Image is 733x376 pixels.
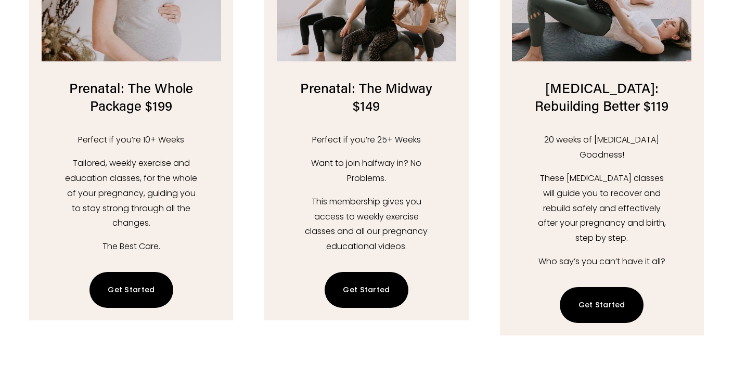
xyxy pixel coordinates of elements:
[299,133,434,148] p: Perfect if you’re 25+ Weeks
[64,239,199,254] p: The Best Care.
[64,133,199,148] p: Perfect if you’re 10+ Weeks
[299,195,434,254] p: This membership gives you access to weekly exercise classes and all our pregnancy educational vid...
[534,171,669,246] p: These [MEDICAL_DATA] classes will guide you to recover and rebuild safely and effectively after y...
[64,156,199,231] p: Tailored, weekly exercise and education classes, for the whole of your pregnancy, guiding you to ...
[325,272,408,308] a: Get Started
[560,287,644,323] a: Get Started
[64,80,199,115] h2: Prenatal: The Whole Package $199
[534,133,669,163] p: 20 weeks of [MEDICAL_DATA] Goodness!
[534,254,669,269] p: Who say’s you can’t have it all?
[534,80,669,115] h2: [MEDICAL_DATA]: Rebuilding Better $119
[89,272,173,308] a: Get Started
[299,80,434,115] h2: Prenatal: The Midway $149
[299,156,434,186] p: Want to join halfway in? No Problems.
